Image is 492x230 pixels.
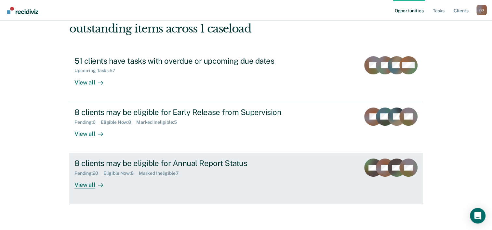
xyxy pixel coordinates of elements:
div: Eligible Now : 8 [101,120,136,125]
a: 8 clients may be eligible for Early Release from SupervisionPending:6Eligible Now:8Marked Ineligi... [69,102,423,153]
div: 8 clients may be eligible for Annual Report Status [74,159,303,168]
div: Upcoming Tasks : 57 [74,68,121,73]
div: G D [476,5,487,15]
div: Pending : 20 [74,171,103,176]
a: 8 clients may be eligible for Annual Report StatusPending:20Eligible Now:8Marked Ineligible:7View... [69,153,423,204]
div: 51 clients have tasks with overdue or upcoming due dates [74,56,303,66]
a: 51 clients have tasks with overdue or upcoming due datesUpcoming Tasks:57View all [69,51,423,102]
div: Eligible Now : 8 [103,171,139,176]
button: Profile dropdown button [476,5,487,15]
div: 8 clients may be eligible for Early Release from Supervision [74,108,303,117]
div: Pending : 6 [74,120,101,125]
img: Recidiviz [7,7,38,14]
div: View all [74,176,111,189]
div: Hi, [PERSON_NAME]. We’ve found some outstanding items across 1 caseload [69,9,352,35]
div: Marked Ineligible : 5 [136,120,182,125]
div: View all [74,125,111,137]
div: Marked Ineligible : 7 [139,171,184,176]
div: View all [74,73,111,86]
div: Open Intercom Messenger [470,208,485,224]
